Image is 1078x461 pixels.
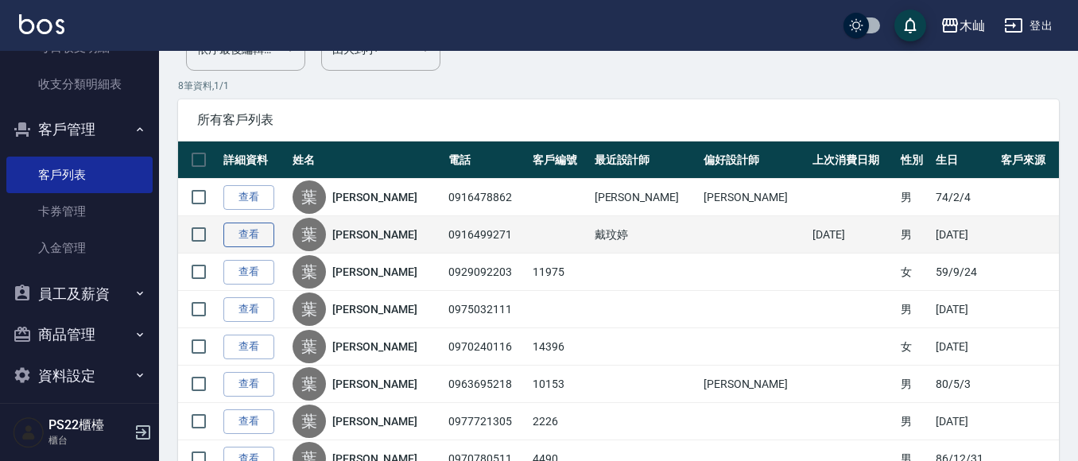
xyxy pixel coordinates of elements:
td: 2226 [529,403,591,440]
td: 男 [897,366,933,403]
div: 葉 [293,218,326,251]
a: 入金管理 [6,230,153,266]
td: 59/9/24 [932,254,997,291]
td: [DATE] [932,291,997,328]
a: [PERSON_NAME] [332,301,417,317]
td: 女 [897,328,933,366]
a: [PERSON_NAME] [332,339,417,354]
th: 偏好設計師 [700,141,808,179]
td: 74/2/4 [932,179,997,216]
a: 查看 [223,297,274,322]
div: 葉 [293,180,326,214]
div: 葉 [293,330,326,363]
th: 上次消費日期 [808,141,897,179]
div: 葉 [293,405,326,438]
td: 0929092203 [444,254,529,291]
a: 查看 [223,372,274,397]
td: 女 [897,254,933,291]
td: [PERSON_NAME] [700,179,808,216]
td: [DATE] [932,403,997,440]
a: 查看 [223,260,274,285]
td: 男 [897,179,933,216]
div: 葉 [293,367,326,401]
td: 0977721305 [444,403,529,440]
th: 電話 [444,141,529,179]
button: 登出 [998,11,1059,41]
td: [PERSON_NAME] [591,179,700,216]
p: 8 筆資料, 1 / 1 [178,79,1059,93]
a: [PERSON_NAME] [332,189,417,205]
div: 葉 [293,292,326,326]
th: 詳細資料 [219,141,289,179]
button: 木屾 [934,10,991,42]
td: 80/5/3 [932,366,997,403]
td: 0916478862 [444,179,529,216]
td: 男 [897,291,933,328]
div: 葉 [293,255,326,289]
a: [PERSON_NAME] [332,413,417,429]
a: 收支分類明細表 [6,66,153,103]
button: 商品管理 [6,314,153,355]
td: 男 [897,403,933,440]
td: 11975 [529,254,591,291]
a: [PERSON_NAME] [332,376,417,392]
a: 查看 [223,335,274,359]
h5: PS22櫃檯 [48,417,130,433]
a: [PERSON_NAME] [332,227,417,242]
th: 客戶編號 [529,141,591,179]
th: 客戶來源 [997,141,1059,179]
img: Logo [19,14,64,34]
a: 查看 [223,185,274,210]
p: 櫃台 [48,433,130,447]
th: 最近設計師 [591,141,700,179]
td: 0963695218 [444,366,529,403]
a: 查看 [223,409,274,434]
th: 姓名 [289,141,444,179]
td: [DATE] [932,216,997,254]
a: 卡券管理 [6,193,153,230]
button: 資料設定 [6,355,153,397]
a: 客戶列表 [6,157,153,193]
span: 所有客戶列表 [197,112,1040,128]
td: 14396 [529,328,591,366]
a: [PERSON_NAME] [332,264,417,280]
img: Person [13,416,45,448]
td: [DATE] [932,328,997,366]
div: 木屾 [960,16,985,36]
td: 10153 [529,366,591,403]
td: 戴玟婷 [591,216,700,254]
td: 0975032111 [444,291,529,328]
th: 生日 [932,141,997,179]
td: 0970240116 [444,328,529,366]
td: [DATE] [808,216,897,254]
td: 0916499271 [444,216,529,254]
td: [PERSON_NAME] [700,366,808,403]
button: 員工及薪資 [6,273,153,315]
td: 男 [897,216,933,254]
th: 性別 [897,141,933,179]
a: 查看 [223,223,274,247]
button: save [894,10,926,41]
button: 客戶管理 [6,109,153,150]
